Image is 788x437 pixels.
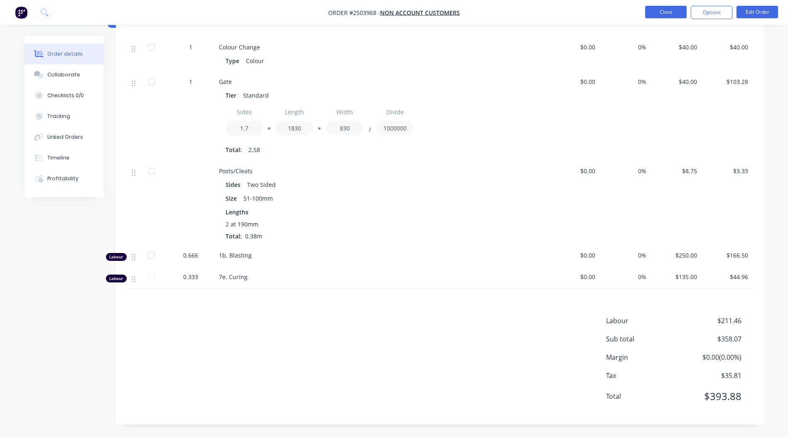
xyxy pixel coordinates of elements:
[226,220,258,228] span: 2 at 190mm
[704,43,748,52] span: $40.00
[248,145,260,154] span: 2.58
[704,77,748,86] span: $103.28
[653,251,697,260] span: $250.00
[25,168,103,189] button: Profitability
[25,106,103,127] button: Tracking
[219,167,253,175] span: Posts/Cleats
[326,121,363,135] input: Value
[226,121,263,135] input: Value
[602,43,646,52] span: 0%
[551,251,596,260] span: $0.00
[376,105,414,119] input: Label
[551,77,596,86] span: $0.00
[244,179,279,191] div: Two Sided
[242,232,265,240] span: 0.38m
[47,92,84,99] div: Checklists 0/0
[680,352,741,362] span: $0.00 ( 0.00 %)
[376,121,414,135] input: Value
[25,147,103,168] button: Timeline
[25,44,103,64] button: Order details
[606,391,680,401] span: Total
[653,167,697,175] span: $8.75
[226,179,244,191] div: Sides
[606,316,680,326] span: Labour
[276,105,313,119] input: Label
[189,43,192,52] span: 1
[606,334,680,344] span: Sub total
[551,273,596,281] span: $0.00
[47,50,83,58] div: Order details
[680,334,741,344] span: $358.07
[226,208,248,216] span: Lengths
[606,371,680,381] span: Tax
[704,167,748,175] span: $3.33
[680,316,741,326] span: $211.46
[380,9,460,17] a: Non account customers
[226,55,243,67] div: Type
[219,78,232,86] span: Gate
[25,85,103,106] button: Checklists 0/0
[704,273,748,281] span: $44.96
[219,43,260,51] span: Colour Change
[47,133,83,141] div: Linked Orders
[226,192,240,204] div: Size
[106,253,127,261] div: Labour
[551,167,596,175] span: $0.00
[25,64,103,85] button: Collaborate
[106,275,127,282] div: Labour
[602,273,646,281] span: 0%
[276,121,313,135] input: Value
[219,273,248,281] span: 7e. Curing
[219,251,252,259] span: 1b. Blasting
[240,192,276,204] div: 51-100mm
[47,71,80,79] div: Collaborate
[226,105,263,119] input: Label
[15,6,27,19] img: Factory
[551,43,596,52] span: $0.00
[653,43,697,52] span: $40.00
[602,77,646,86] span: 0%
[602,251,646,260] span: 0%
[328,9,380,17] span: Order #2503968 -
[680,389,741,404] span: $393.88
[645,6,687,18] button: Close
[606,352,680,362] span: Margin
[47,113,70,120] div: Tracking
[653,77,697,86] span: $40.00
[226,232,242,240] span: Total:
[226,145,242,154] span: Total:
[226,89,240,101] div: Tier
[704,251,748,260] span: $166.50
[736,6,778,18] button: Edit Order
[183,251,198,260] span: 0.666
[680,371,741,381] span: $35.81
[47,154,69,162] div: Timeline
[183,273,198,281] span: 0.333
[25,127,103,147] button: Linked Orders
[189,77,192,86] span: 1
[47,175,79,182] div: Profitability
[240,89,272,101] div: Standard
[366,128,374,134] button: /
[243,55,268,67] div: Colour
[653,273,697,281] span: $135.00
[326,105,363,119] input: Label
[691,6,732,19] button: Options
[602,167,646,175] span: 0%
